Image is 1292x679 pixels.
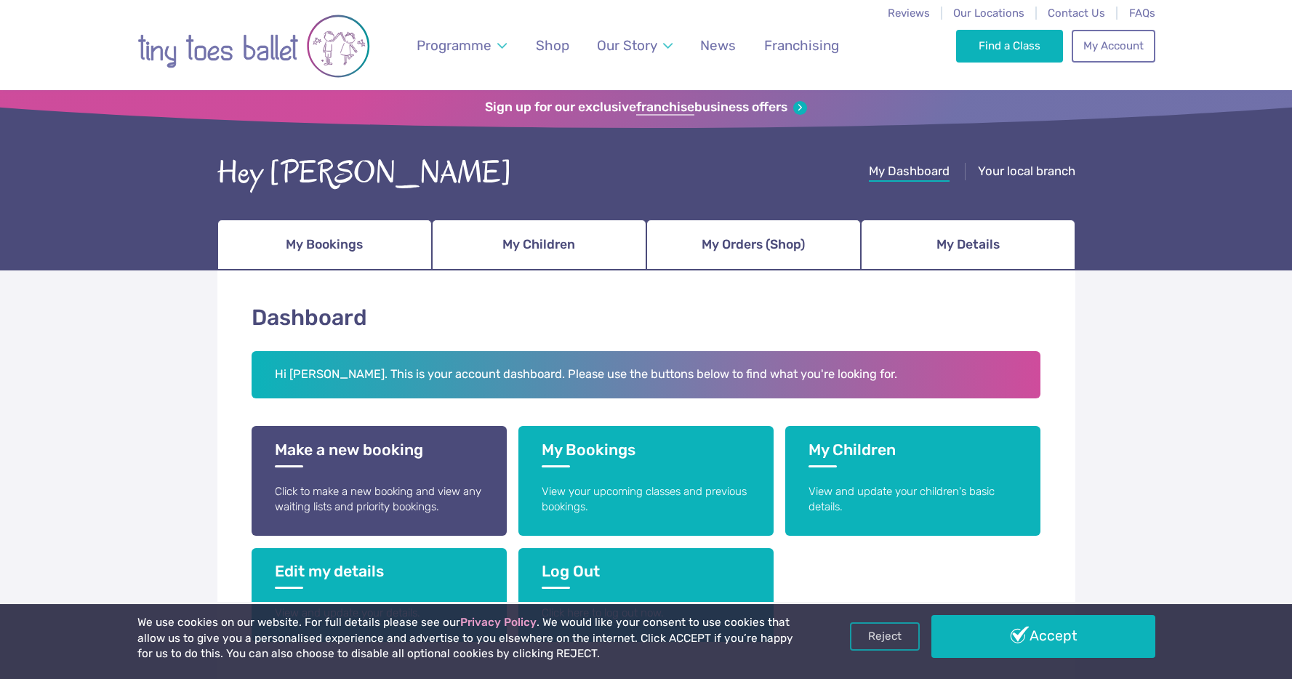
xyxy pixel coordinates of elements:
[808,484,1017,515] p: View and update your children's basic details.
[252,351,1041,399] h2: Hi [PERSON_NAME]. This is your account dashboard. Please use the buttons below to find what you'r...
[518,426,774,536] a: My Bookings View your upcoming classes and previous bookings.
[252,426,507,536] a: Make a new booking Click to make a new booking and view any waiting lists and priority bookings.
[1048,7,1105,20] a: Contact Us
[518,548,774,642] a: Log Out Click here to log out now.
[252,302,1041,334] h1: Dashboard
[636,100,694,116] strong: franchise
[542,484,750,515] p: View your upcoming classes and previous bookings.
[861,220,1075,270] a: My Details
[286,232,363,257] span: My Bookings
[542,562,750,589] h3: Log Out
[409,28,513,63] a: Programme
[217,150,512,196] div: Hey [PERSON_NAME]
[757,28,846,63] a: Franchising
[931,615,1155,657] a: Accept
[275,484,484,515] p: Click to make a new booking and view any waiting lists and priority bookings.
[978,164,1075,178] span: Your local branch
[694,28,743,63] a: News
[417,37,491,54] span: Programme
[597,37,657,54] span: Our Story
[502,232,575,257] span: My Children
[137,615,799,662] p: We use cookies on our website. For full details please see our . We would like your consent to us...
[252,548,507,642] a: Edit my details View and update your details.
[888,7,930,20] a: Reviews
[217,220,432,270] a: My Bookings
[700,37,736,54] span: News
[936,232,1000,257] span: My Details
[764,37,839,54] span: Franchising
[137,9,370,83] img: tiny toes ballet
[646,220,861,270] a: My Orders (Shop)
[275,441,484,467] h3: Make a new booking
[956,30,1063,62] a: Find a Class
[432,220,646,270] a: My Children
[850,622,920,650] a: Reject
[542,441,750,467] h3: My Bookings
[485,100,807,116] a: Sign up for our exclusivefranchisebusiness offers
[460,616,537,629] a: Privacy Policy
[536,37,569,54] span: Shop
[785,426,1040,536] a: My Children View and update your children's basic details.
[978,164,1075,182] a: Your local branch
[1129,7,1155,20] a: FAQs
[808,441,1017,467] h3: My Children
[590,28,679,63] a: Our Story
[1072,30,1155,62] a: My Account
[275,562,484,589] h3: Edit my details
[702,232,805,257] span: My Orders (Shop)
[953,7,1024,20] a: Our Locations
[529,28,576,63] a: Shop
